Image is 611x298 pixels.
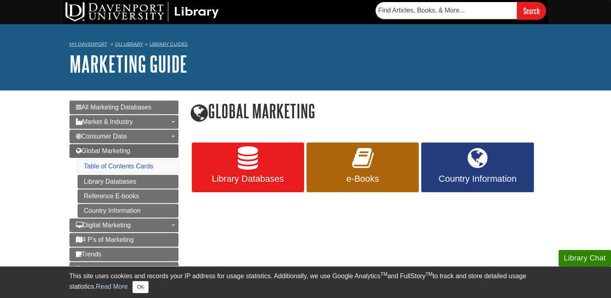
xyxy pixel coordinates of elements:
span: 4 P's of Marketing [76,236,134,243]
span: Library Databases [198,174,298,184]
span: Global Marketing [76,147,130,154]
sup: TM [380,271,387,277]
span: Digital Marketing [76,222,131,229]
img: DU Library [65,2,219,21]
a: Country Information [421,143,533,193]
a: MKTG 211 Guide [69,262,178,276]
form: Searches DU Library's articles, books, and more [376,2,546,19]
nav: breadcrumb [69,39,542,52]
button: Close [132,281,148,293]
a: Library Databases [78,175,178,189]
span: Trends [76,251,101,258]
a: Market & Industry [69,115,178,129]
sup: TM [426,271,433,277]
div: This site uses cookies and records your IP address for usage statistics. Additionally, we use Goo... [69,271,542,293]
span: e-Books [313,174,413,184]
a: Library Databases [192,143,304,193]
input: Search [517,2,546,19]
span: All Marketing Databases [76,104,151,111]
a: 4 P's of Marketing [69,233,178,247]
span: Market & Industry [76,118,133,125]
a: Country Information [78,204,178,218]
a: Read More [96,283,128,290]
a: Consumer Data [69,130,178,143]
a: My Davenport [69,41,107,48]
a: Global Marketing [69,144,178,158]
span: Country Information [427,174,527,184]
a: Digital Marketing [69,218,178,232]
span: MKTG 211 Guide [76,265,131,272]
button: Library Chat [559,250,611,267]
a: e-Books [307,143,419,193]
span: Consumer Data [76,133,127,140]
a: Trends [69,248,178,261]
a: Table of Contents Cards [84,163,153,170]
a: DU Library [115,41,143,47]
a: All Marketing Databases [69,101,178,114]
input: Find Articles, Books, & More... [376,2,517,19]
h1: Global Marketing [191,101,542,123]
a: Library Guides [149,41,188,47]
a: Marketing Guide [69,51,187,76]
a: Reference E-books [78,189,178,203]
